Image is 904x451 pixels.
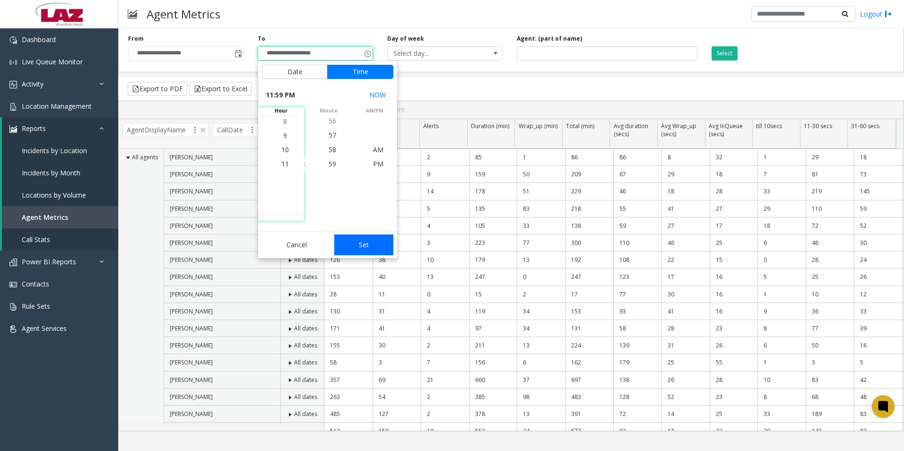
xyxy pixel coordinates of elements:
[170,222,213,230] span: [PERSON_NAME]
[170,341,213,349] span: [PERSON_NAME]
[613,423,661,440] td: 92
[128,35,144,43] label: From
[421,406,469,423] td: 2
[661,389,710,406] td: 52
[373,252,421,269] td: 38
[373,320,421,337] td: 41
[613,389,661,406] td: 128
[757,337,806,354] td: 6
[469,234,517,252] td: 223
[661,122,696,138] span: Avg Wrap_up (secs)
[710,252,758,269] td: 15
[327,65,393,79] button: Time tab
[613,252,661,269] td: 108
[565,234,613,252] td: 300
[128,2,137,26] img: pageIcon
[421,354,469,371] td: 7
[854,286,902,303] td: 12
[806,337,854,354] td: 50
[854,423,902,440] td: 83
[22,146,87,155] span: Incidents by Location
[373,354,421,371] td: 3
[757,200,806,217] td: 29
[710,166,758,183] td: 18
[373,406,421,423] td: 127
[170,410,213,418] span: [PERSON_NAME]
[565,149,613,166] td: 86
[469,389,517,406] td: 385
[614,122,648,138] span: Avg duration (secs)
[661,166,710,183] td: 29
[517,406,565,423] td: 13
[661,286,710,303] td: 30
[661,406,710,423] td: 14
[517,252,565,269] td: 13
[170,307,213,315] span: [PERSON_NAME]
[2,162,118,184] a: Incidents by Month
[469,200,517,217] td: 135
[565,166,613,183] td: 209
[469,149,517,166] td: 85
[756,122,782,130] span: till 10secs
[806,354,854,371] td: 3
[854,234,902,252] td: 30
[170,376,213,384] span: [PERSON_NAME]
[373,159,383,168] span: PM
[757,183,806,200] td: 33
[469,166,517,183] td: 159
[854,389,902,406] td: 48
[860,9,892,19] a: Logout
[22,279,49,288] span: Contacts
[710,337,758,354] td: 26
[142,2,225,26] h3: Agent Metrics
[329,159,336,168] span: 59
[613,320,661,337] td: 58
[9,325,17,333] img: 'icon'
[170,358,213,366] span: [PERSON_NAME]
[661,183,710,200] td: 18
[661,252,710,269] td: 22
[710,217,758,234] td: 17
[517,166,565,183] td: 50
[757,166,806,183] td: 7
[517,269,565,286] td: 0
[373,389,421,406] td: 54
[258,35,265,43] label: To
[613,200,661,217] td: 55
[710,423,758,440] td: 22
[710,269,758,286] td: 16
[517,423,565,440] td: 24
[233,47,243,60] span: Toggle popup
[122,123,209,137] span: AgentDisplayName
[170,256,213,264] span: [PERSON_NAME]
[806,217,854,234] td: 72
[757,252,806,269] td: 0
[262,65,328,79] button: Date tab
[258,107,304,114] span: hour
[324,389,373,406] td: 263
[854,320,902,337] td: 39
[373,337,421,354] td: 30
[329,116,336,125] span: 56
[388,47,479,60] span: Select day...
[213,123,266,137] span: CallDate
[170,205,213,213] span: [PERSON_NAME]
[854,217,902,234] td: 52
[517,234,565,252] td: 77
[2,184,118,206] a: Locations by Volume
[661,320,710,337] td: 28
[854,149,902,166] td: 18
[421,423,469,440] td: 10
[517,320,565,337] td: 34
[132,153,158,161] span: All agents
[517,286,565,303] td: 2
[283,131,287,140] span: 9
[806,406,854,423] td: 189
[9,303,17,311] img: 'icon'
[9,59,17,66] img: 'icon'
[324,303,373,320] td: 130
[613,303,661,320] td: 93
[421,149,469,166] td: 2
[421,183,469,200] td: 14
[613,286,661,303] td: 77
